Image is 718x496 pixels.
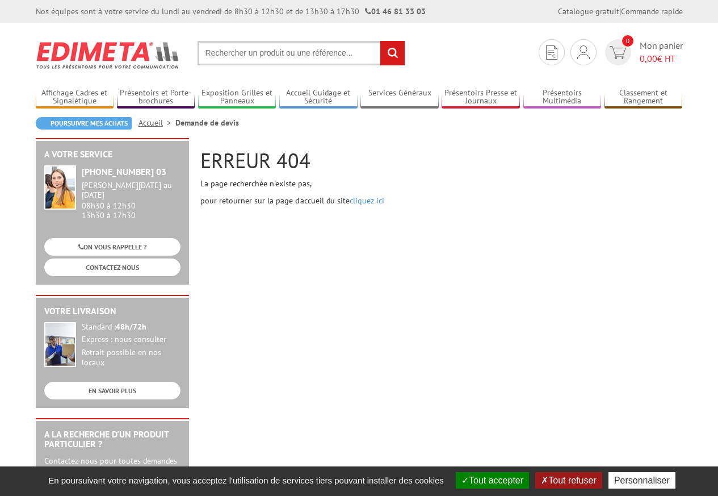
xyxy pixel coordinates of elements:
button: Personnaliser (fenêtre modale) [608,472,675,489]
a: Classement et Rangement [604,88,683,107]
img: Edimeta [36,34,180,76]
div: Retrait possible en nos locaux [82,348,180,368]
p: pour retourner sur la page d'accueil du site [200,195,683,206]
a: Accueil [138,118,175,128]
p: La page recherchée n'existe pas, [200,178,683,189]
p: Contactez-nous pour toutes demandes spéciales [44,455,180,478]
img: devis rapide [577,45,590,59]
div: | [558,6,683,17]
div: Express : nous consulter [82,335,180,345]
input: Rechercher un produit ou une référence... [198,41,405,65]
a: Présentoirs et Porte-brochures [117,88,195,107]
span: 0,00 [640,53,657,64]
strong: 48h/72h [116,322,146,332]
a: CONTACTEZ-NOUS [44,259,180,276]
div: 08h30 à 12h30 13h30 à 17h30 [82,181,180,220]
li: Demande de devis [175,117,239,128]
input: rechercher [380,41,405,65]
div: Nos équipes sont à votre service du lundi au vendredi de 8h30 à 12h30 et de 13h30 à 17h30 [36,6,426,17]
a: cliquez ici [350,195,384,206]
img: widget-service.jpg [44,165,76,210]
h2: A votre service [44,149,180,160]
strong: [PHONE_NUMBER] 03 [82,166,166,177]
strong: 01 46 81 33 03 [365,6,426,16]
img: devis rapide [610,46,626,59]
a: Exposition Grilles et Panneaux [198,88,276,107]
div: [PERSON_NAME][DATE] au [DATE] [82,181,180,200]
img: devis rapide [546,45,557,60]
a: devis rapide 0 Mon panier 0,00€ HT [602,39,683,65]
a: Commande rapide [621,6,683,16]
div: Standard : [82,322,180,332]
a: Services Généraux [360,88,439,107]
a: ON VOUS RAPPELLE ? [44,238,180,256]
span: 0 [622,35,633,47]
button: Tout refuser [535,472,602,489]
a: Affichage Cadres et Signalétique [36,88,114,107]
h2: A la recherche d'un produit particulier ? [44,430,180,449]
span: En poursuivant votre navigation, vous acceptez l'utilisation de services tiers pouvant installer ... [43,476,450,485]
h2: Votre livraison [44,306,180,316]
span: Mon panier [640,39,683,65]
h1: ERREUR 404 [200,149,683,172]
a: Accueil Guidage et Sécurité [279,88,358,107]
img: widget-livraison.jpg [44,322,76,367]
span: € HT [640,52,683,65]
button: Tout accepter [456,472,529,489]
a: Poursuivre mes achats [36,117,132,130]
a: Catalogue gratuit [558,6,619,16]
a: Présentoirs Presse et Journaux [442,88,520,107]
a: Présentoirs Multimédia [523,88,602,107]
a: EN SAVOIR PLUS [44,382,180,399]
